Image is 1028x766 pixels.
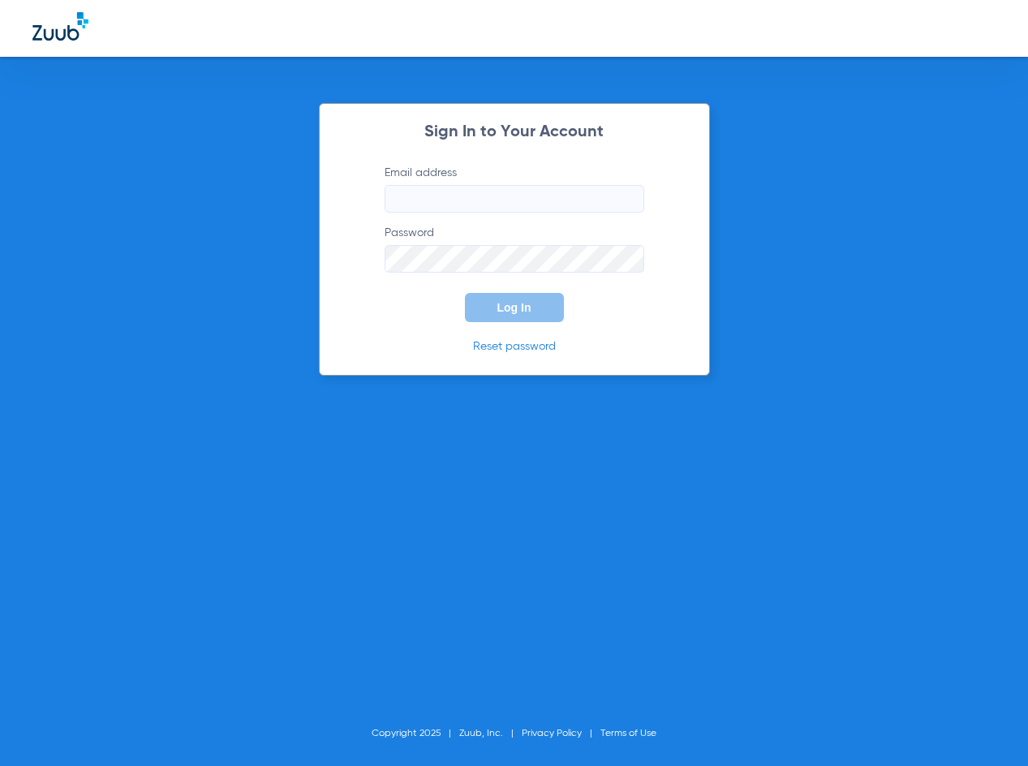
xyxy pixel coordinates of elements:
[372,725,459,742] li: Copyright 2025
[465,293,564,322] button: Log In
[497,301,531,314] span: Log In
[600,729,656,738] a: Terms of Use
[947,688,1028,766] iframe: Chat Widget
[522,729,582,738] a: Privacy Policy
[385,225,644,273] label: Password
[360,124,669,140] h2: Sign In to Your Account
[473,341,556,352] a: Reset password
[459,725,522,742] li: Zuub, Inc.
[385,185,644,213] input: Email address
[385,245,644,273] input: Password
[385,165,644,213] label: Email address
[32,12,88,41] img: Zuub Logo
